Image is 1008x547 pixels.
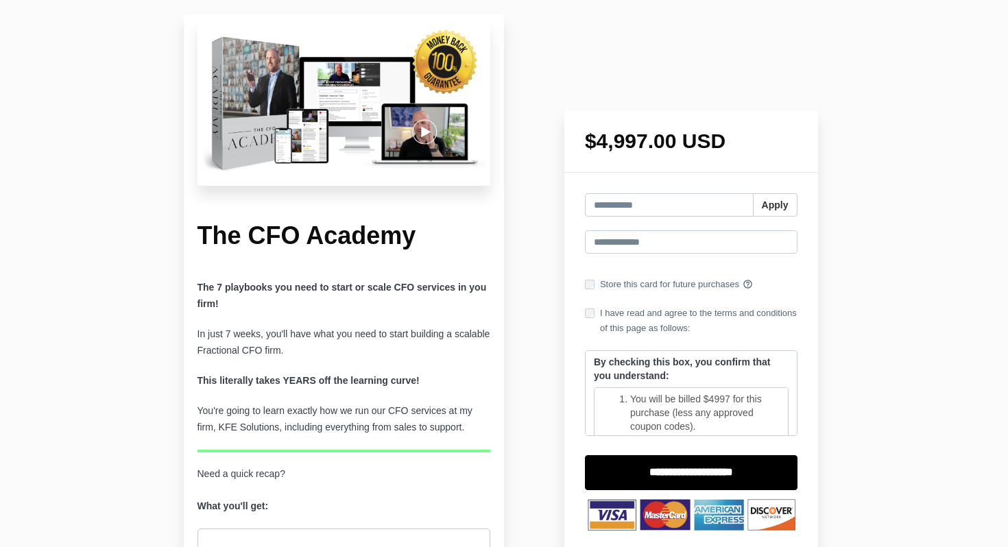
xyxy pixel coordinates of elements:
[630,433,780,488] li: You will receive Playbook 1 at the time of purchase. The additional 6 playbooks will be released ...
[197,282,487,309] b: The 7 playbooks you need to start or scale CFO services in you firm!
[585,131,797,151] h1: $4,997.00 USD
[197,500,269,511] strong: What you'll get:
[197,403,491,436] p: You're going to learn exactly how we run our CFO services at my firm, KFE Solutions, including ev...
[585,277,797,292] label: Store this card for future purchases
[585,306,797,336] label: I have read and agree to the terms and conditions of this page as follows:
[594,356,770,381] strong: By checking this box, you confirm that you understand:
[197,326,491,359] p: In just 7 weeks, you'll have what you need to start building a scalable Fractional CFO firm.
[197,21,491,186] img: c16be55-448c-d20c-6def-ad6c686240a2_Untitled_design-20.png
[585,497,797,532] img: TNbqccpWSzOQmI4HNVXb_Untitled_design-53.png
[197,466,491,515] p: Need a quick recap?
[630,392,780,433] li: You will be billed $4997 for this purchase (less any approved coupon codes).
[197,375,420,386] strong: This literally takes YEARS off the learning curve!
[197,220,491,252] h1: The CFO Academy
[585,280,595,289] input: Store this card for future purchases
[753,193,797,217] button: Apply
[585,308,595,318] input: I have read and agree to the terms and conditions of this page as follows:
